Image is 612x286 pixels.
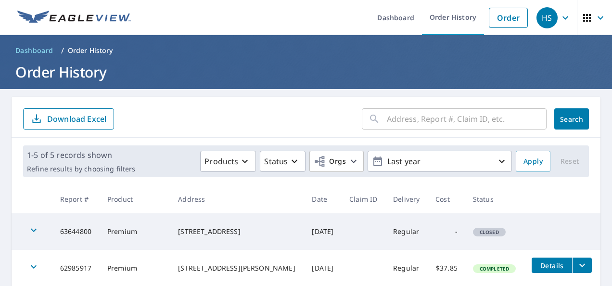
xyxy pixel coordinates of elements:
[68,46,113,55] p: Order History
[200,151,256,172] button: Products
[27,149,135,161] p: 1-5 of 5 records shown
[428,185,465,213] th: Cost
[170,185,304,213] th: Address
[52,213,100,250] td: 63644800
[532,258,572,273] button: detailsBtn-62985917
[100,185,170,213] th: Product
[304,185,342,213] th: Date
[52,185,100,213] th: Report #
[204,156,238,167] p: Products
[523,156,543,168] span: Apply
[474,265,515,272] span: Completed
[47,114,106,124] p: Download Excel
[304,213,342,250] td: [DATE]
[385,185,428,213] th: Delivery
[178,227,296,236] div: [STREET_ADDRESS]
[260,151,306,172] button: Status
[61,45,64,56] li: /
[489,8,528,28] a: Order
[383,153,496,170] p: Last year
[12,62,600,82] h1: Order History
[314,156,346,168] span: Orgs
[12,43,600,58] nav: breadcrumb
[264,156,288,167] p: Status
[516,151,550,172] button: Apply
[309,151,364,172] button: Orgs
[428,213,465,250] td: -
[572,258,592,273] button: filesDropdownBtn-62985917
[27,165,135,173] p: Refine results by choosing filters
[474,229,505,235] span: Closed
[536,7,558,28] div: HS
[537,261,566,270] span: Details
[100,213,170,250] td: Premium
[562,115,581,124] span: Search
[465,185,524,213] th: Status
[342,185,385,213] th: Claim ID
[17,11,131,25] img: EV Logo
[387,105,547,132] input: Address, Report #, Claim ID, etc.
[23,108,114,130] button: Download Excel
[554,108,589,130] button: Search
[368,151,512,172] button: Last year
[178,263,296,273] div: [STREET_ADDRESS][PERSON_NAME]
[15,46,53,55] span: Dashboard
[12,43,57,58] a: Dashboard
[385,213,428,250] td: Regular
